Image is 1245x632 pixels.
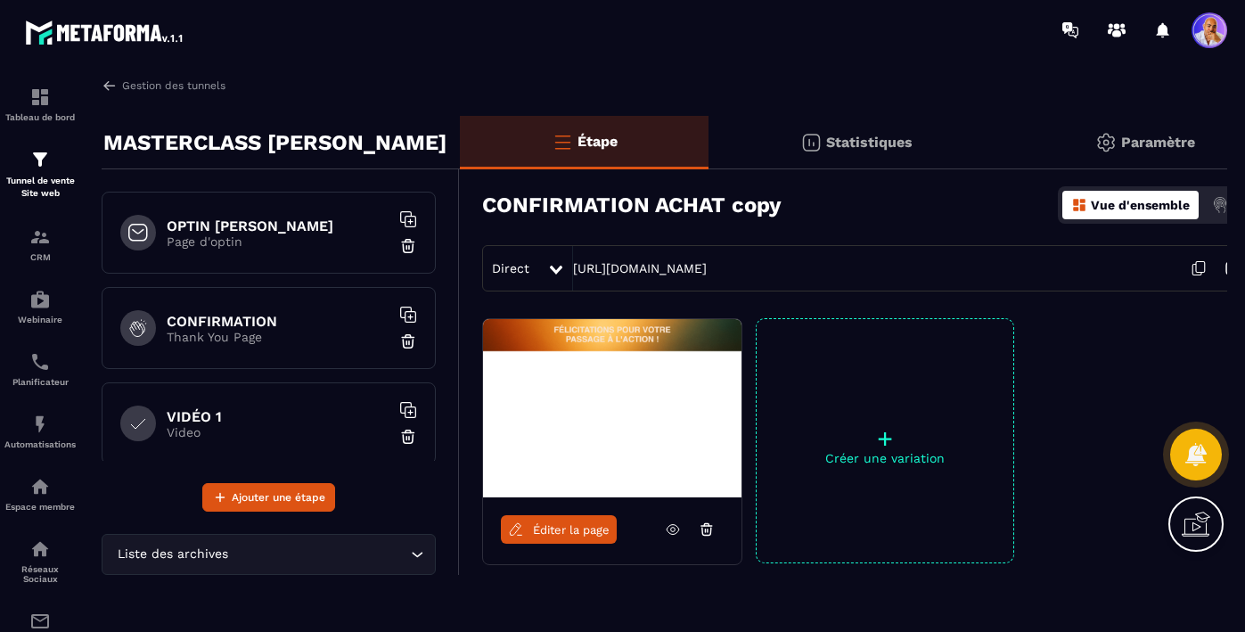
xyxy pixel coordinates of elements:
[167,330,389,344] p: Thank You Page
[29,226,51,248] img: formation
[800,132,822,153] img: stats.20deebd0.svg
[4,112,76,122] p: Tableau de bord
[102,78,118,94] img: arrow
[29,289,51,310] img: automations
[4,73,76,135] a: formationformationTableau de bord
[29,149,51,170] img: formation
[4,439,76,449] p: Automatisations
[4,175,76,200] p: Tunnel de vente Site web
[103,125,446,160] p: MASTERCLASS [PERSON_NAME]
[492,261,529,275] span: Direct
[29,476,51,497] img: automations
[501,515,617,544] a: Éditer la page
[4,275,76,338] a: automationsautomationsWebinaire
[483,319,741,497] img: image
[102,78,225,94] a: Gestion des tunnels
[167,234,389,249] p: Page d'optin
[29,611,51,632] img: email
[4,564,76,584] p: Réseaux Sociaux
[573,261,707,275] a: [URL][DOMAIN_NAME]
[29,86,51,108] img: formation
[167,218,389,234] h6: OPTIN [PERSON_NAME]
[399,428,417,446] img: trash
[482,193,782,218] h3: CONFIRMATION ACHAT copy
[232,545,406,564] input: Search for option
[25,16,185,48] img: logo
[533,523,610,537] span: Éditer la page
[167,313,389,330] h6: CONFIRMATION
[29,351,51,373] img: scheduler
[826,134,913,151] p: Statistiques
[29,414,51,435] img: automations
[202,483,335,512] button: Ajouter une étape
[4,400,76,463] a: automationsautomationsAutomatisations
[102,534,436,575] div: Search for option
[577,133,618,150] p: Étape
[4,338,76,400] a: schedulerschedulerPlanificateur
[4,463,76,525] a: automationsautomationsEspace membre
[1071,197,1087,213] img: dashboard-orange.40269519.svg
[4,502,76,512] p: Espace membre
[1212,197,1228,213] img: actions.d6e523a2.png
[757,451,1013,465] p: Créer une variation
[167,408,389,425] h6: VIDÉO 1
[399,332,417,350] img: trash
[399,237,417,255] img: trash
[29,538,51,560] img: social-network
[4,213,76,275] a: formationformationCRM
[4,377,76,387] p: Planificateur
[113,545,232,564] span: Liste des archives
[4,525,76,597] a: social-networksocial-networkRéseaux Sociaux
[4,135,76,213] a: formationformationTunnel de vente Site web
[4,315,76,324] p: Webinaire
[1095,132,1117,153] img: setting-gr.5f69749f.svg
[1091,198,1190,212] p: Vue d'ensemble
[552,131,573,152] img: bars-o.4a397970.svg
[167,425,389,439] p: Video
[4,252,76,262] p: CRM
[232,488,325,506] span: Ajouter une étape
[757,426,1013,451] p: +
[1121,134,1195,151] p: Paramètre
